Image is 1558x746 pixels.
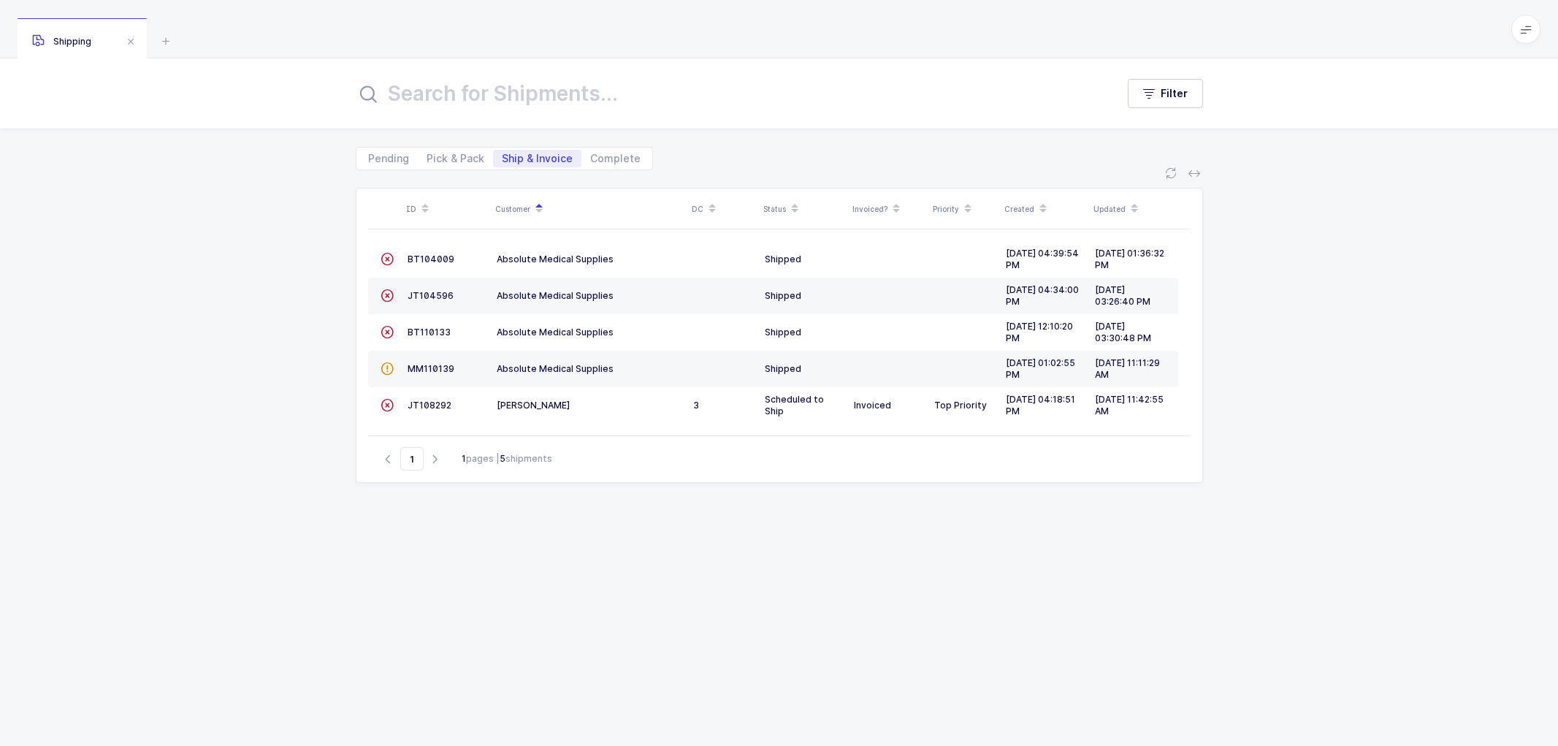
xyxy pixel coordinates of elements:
[934,400,987,411] span: Top Priority
[497,363,614,374] span: Absolute Medical Supplies
[408,290,454,301] span: JT104596
[693,400,699,411] span: 3
[408,400,451,411] span: JT108292
[852,197,924,221] div: Invoiced?
[933,197,996,221] div: Priority
[408,254,454,264] span: BT104009
[497,290,614,301] span: Absolute Medical Supplies
[406,197,486,221] div: ID
[765,290,801,301] span: Shipped
[502,153,573,164] span: Ship & Invoice
[408,327,451,338] span: BT110133
[1006,248,1079,270] span: [DATE] 04:39:54 PM
[1004,197,1085,221] div: Created
[765,327,801,338] span: Shipped
[763,197,844,221] div: Status
[495,197,683,221] div: Customer
[381,327,394,338] span: 
[765,254,801,264] span: Shipped
[765,394,824,416] span: Scheduled to Ship
[497,327,614,338] span: Absolute Medical Supplies
[408,363,454,374] span: MM110139
[1095,357,1160,380] span: [DATE] 11:11:29 AM
[1095,248,1164,270] span: [DATE] 01:36:32 PM
[1093,197,1174,221] div: Updated
[356,76,1099,111] input: Search for Shipments...
[1006,321,1073,343] span: [DATE] 12:10:20 PM
[1006,357,1075,380] span: [DATE] 01:02:55 PM
[692,197,755,221] div: DC
[381,400,394,411] span: 
[462,452,552,465] div: pages | shipments
[1161,86,1188,101] span: Filter
[500,453,505,464] b: 5
[381,254,394,264] span: 
[400,447,424,471] span: Go to
[1128,79,1203,108] button: Filter
[765,363,801,374] span: Shipped
[368,153,409,164] span: Pending
[854,400,923,411] div: Invoiced
[1006,284,1079,307] span: [DATE] 04:34:00 PM
[1006,394,1075,416] span: [DATE] 04:18:51 PM
[381,290,394,301] span: 
[1095,321,1151,343] span: [DATE] 03:30:48 PM
[381,363,394,374] span: 
[32,36,91,47] span: Shipping
[427,153,484,164] span: Pick & Pack
[590,153,641,164] span: Complete
[1095,284,1150,307] span: [DATE] 03:26:40 PM
[1095,394,1164,416] span: [DATE] 11:42:55 AM
[497,400,570,411] span: [PERSON_NAME]
[462,453,466,464] b: 1
[497,254,614,264] span: Absolute Medical Supplies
